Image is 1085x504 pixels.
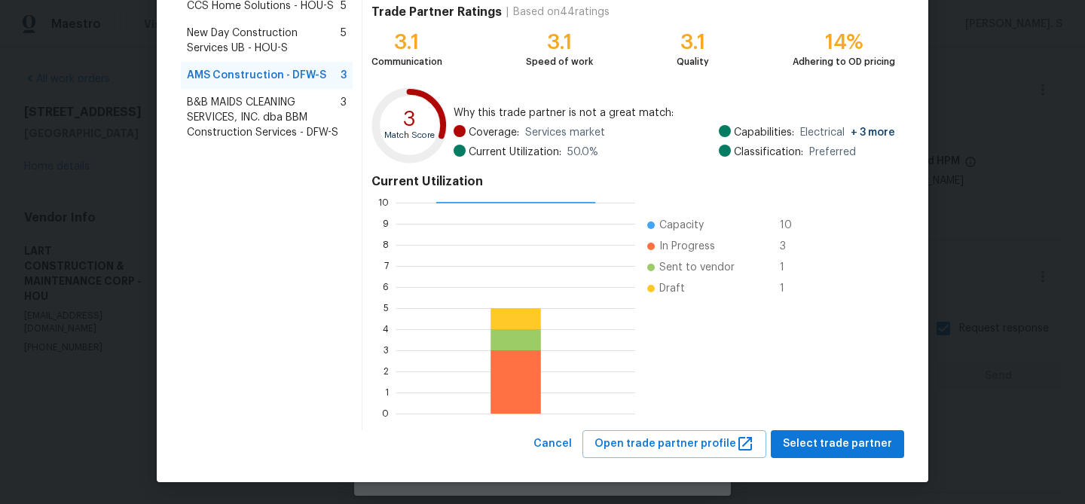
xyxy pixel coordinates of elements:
[341,95,347,140] span: 3
[187,95,341,140] span: B&B MAIDS CLEANING SERVICES, INC. dba BBM Construction Services - DFW-S
[454,105,895,121] span: Why this trade partner is not a great match:
[469,125,519,140] span: Coverage:
[809,145,856,160] span: Preferred
[384,304,389,313] text: 5
[594,435,754,454] span: Open trade partner profile
[378,198,389,207] text: 10
[780,218,804,233] span: 10
[526,35,593,50] div: 3.1
[793,54,895,69] div: Adhering to OD pricing
[341,26,347,56] span: 5
[582,430,766,458] button: Open trade partner profile
[780,260,804,275] span: 1
[383,325,389,334] text: 4
[677,35,709,50] div: 3.1
[780,239,804,254] span: 3
[403,108,416,130] text: 3
[383,240,389,249] text: 8
[527,430,578,458] button: Cancel
[513,5,610,20] div: Based on 44 ratings
[371,54,442,69] div: Communication
[383,219,389,228] text: 9
[851,127,895,138] span: + 3 more
[659,281,685,296] span: Draft
[567,145,598,160] span: 50.0 %
[371,5,502,20] h4: Trade Partner Ratings
[371,174,895,189] h4: Current Utilization
[734,125,794,140] span: Capabilities:
[525,125,605,140] span: Services market
[383,283,389,292] text: 6
[384,261,389,270] text: 7
[734,145,803,160] span: Classification:
[677,54,709,69] div: Quality
[469,145,561,160] span: Current Utilization:
[382,409,389,418] text: 0
[384,131,435,139] text: Match Score
[659,218,704,233] span: Capacity
[384,367,389,376] text: 2
[659,239,715,254] span: In Progress
[526,54,593,69] div: Speed of work
[187,26,341,56] span: New Day Construction Services UB - HOU-S
[384,346,389,355] text: 3
[533,435,572,454] span: Cancel
[793,35,895,50] div: 14%
[771,430,904,458] button: Select trade partner
[800,125,895,140] span: Electrical
[341,68,347,83] span: 3
[780,281,804,296] span: 1
[783,435,892,454] span: Select trade partner
[385,388,389,397] text: 1
[187,68,326,83] span: AMS Construction - DFW-S
[371,35,442,50] div: 3.1
[659,260,735,275] span: Sent to vendor
[502,5,513,20] div: |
